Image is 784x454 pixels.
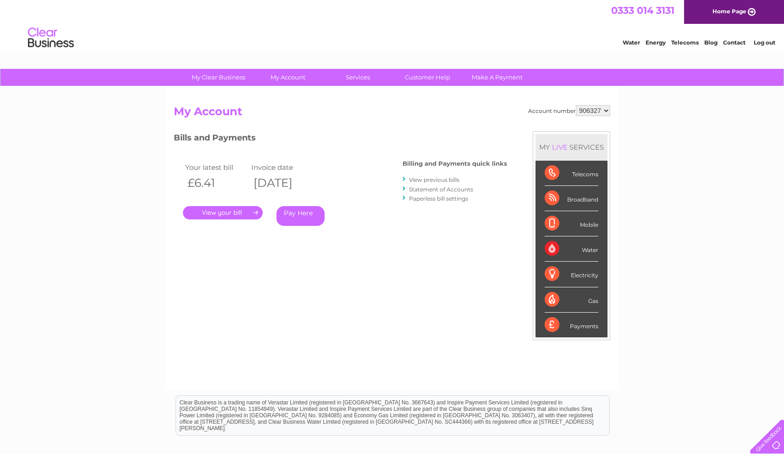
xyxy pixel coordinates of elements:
img: logo.png [28,24,74,52]
a: Water [623,39,640,46]
a: . [183,206,263,219]
a: Telecoms [671,39,699,46]
a: Services [320,69,396,86]
div: Mobile [545,211,598,236]
div: Broadband [545,186,598,211]
div: Electricity [545,262,598,287]
a: Energy [646,39,666,46]
div: Gas [545,287,598,313]
a: Customer Help [390,69,465,86]
a: My Account [250,69,326,86]
div: Telecoms [545,161,598,186]
a: 0333 014 3131 [611,5,674,16]
a: View previous bills [409,176,459,183]
div: Water [545,236,598,262]
div: Payments [545,313,598,337]
a: Log out [754,39,775,46]
div: LIVE [550,143,569,151]
a: Statement of Accounts [409,186,473,193]
div: MY SERVICES [536,134,607,160]
div: Account number [528,105,610,116]
th: [DATE] [249,174,315,192]
h3: Bills and Payments [174,131,507,147]
div: Clear Business is a trading name of Verastar Limited (registered in [GEOGRAPHIC_DATA] No. 3667643... [176,5,609,45]
a: Paperless bill settings [409,195,468,202]
a: Pay Here [276,206,325,226]
a: Contact [723,39,745,46]
a: Make A Payment [459,69,535,86]
h4: Billing and Payments quick links [403,160,507,167]
h2: My Account [174,105,610,123]
td: Invoice date [249,161,315,174]
a: Blog [704,39,718,46]
a: My Clear Business [181,69,256,86]
th: £6.41 [183,174,249,192]
td: Your latest bill [183,161,249,174]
